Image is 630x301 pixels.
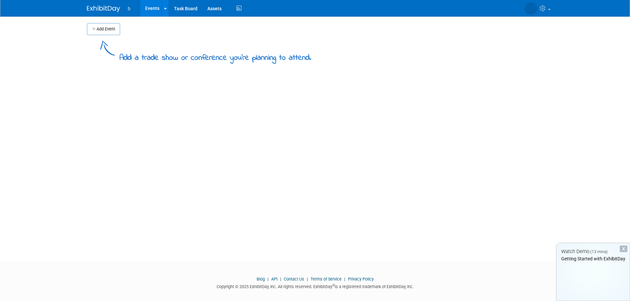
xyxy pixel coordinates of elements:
a: Terms of Service [311,277,342,282]
span: b [128,6,131,11]
div: Getting Started with ExhibitDay [557,255,630,262]
span: (13 mins) [590,249,608,254]
div: Watch Demo [557,248,630,255]
div: Dismiss [620,245,627,252]
span: | [278,277,283,282]
span: | [305,277,310,282]
a: Contact Us [284,277,304,282]
a: Blog [257,277,265,282]
img: ExhibitDay [87,6,120,12]
span: | [343,277,347,282]
a: API [271,277,277,282]
div: Add a trade show or conference you're planning to attend. [119,48,311,64]
span: | [266,277,270,282]
img: Kristine Rutkowski [525,2,537,15]
button: Add Event [87,23,120,35]
a: Privacy Policy [348,277,374,282]
sup: ® [332,283,335,287]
